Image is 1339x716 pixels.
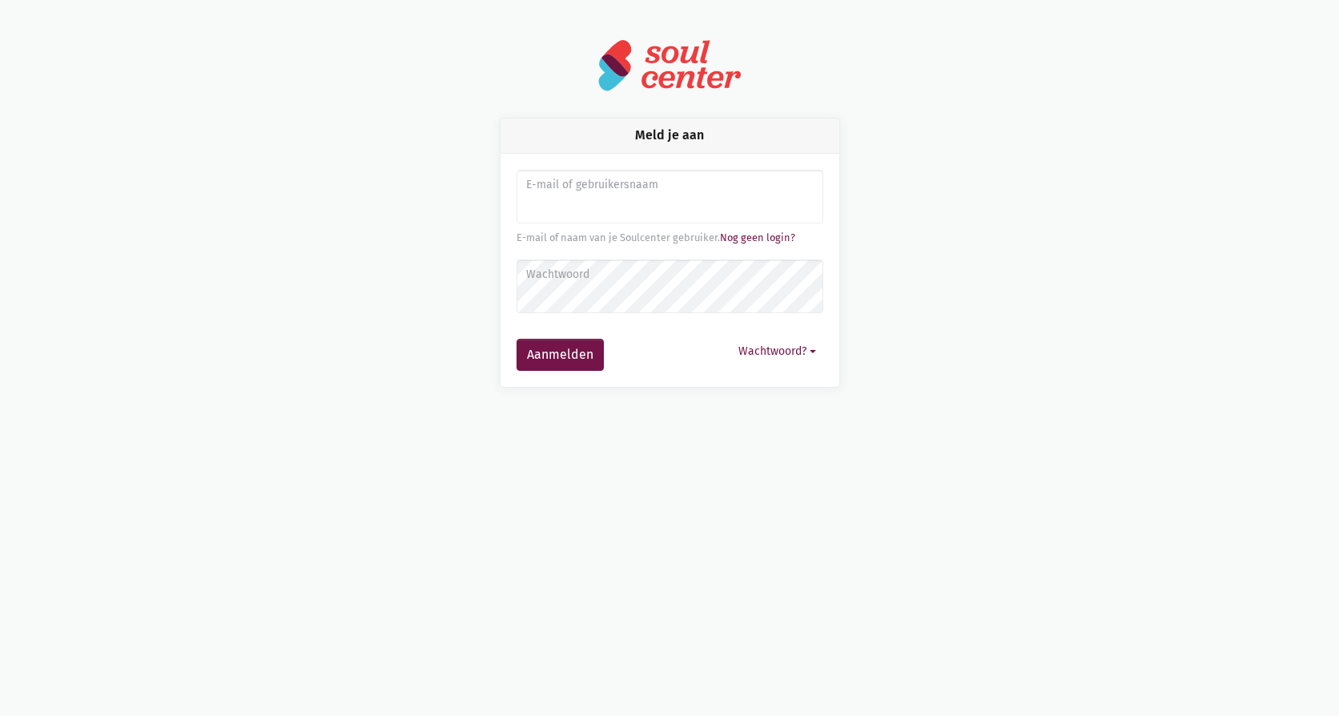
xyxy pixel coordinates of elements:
[517,339,604,371] button: Aanmelden
[526,266,812,284] label: Wachtwoord
[517,230,823,246] div: E-mail of naam van je Soulcenter gebruiker.
[731,339,823,364] button: Wachtwoord?
[526,176,812,194] label: E-mail of gebruikersnaam
[720,231,795,243] a: Nog geen login?
[597,38,742,92] img: logo-soulcenter-full.svg
[501,119,839,153] div: Meld je aan
[517,170,823,371] form: Aanmelden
